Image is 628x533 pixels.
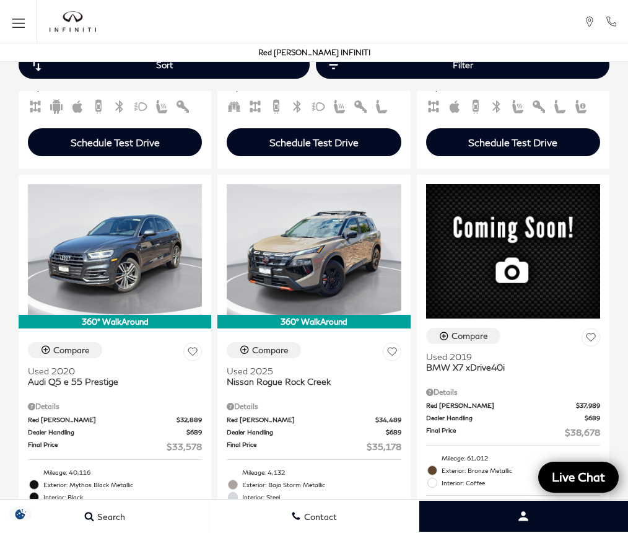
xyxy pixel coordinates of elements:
span: Heated Seats [510,100,525,110]
span: AWD [28,100,43,110]
button: Save Vehicle [383,342,401,365]
span: Fog Lights [311,100,326,110]
span: Interior: Black [43,491,202,503]
span: Red [PERSON_NAME] [28,415,177,425]
span: Keyless Entry [175,100,190,110]
div: Pricing Details - BMW X7 xDrive40i [426,387,600,398]
span: Fog Lights [133,100,148,110]
div: Pricing Details - Nissan Rogue Rock Creek [227,401,401,412]
span: Apple Car-Play [70,100,85,110]
span: Third Row Seats [227,100,242,110]
span: Leather Seats [374,100,389,110]
a: infiniti [50,11,96,32]
button: Compare Vehicle [28,342,102,358]
span: $35,178 [367,440,401,453]
span: Final Price [426,426,565,439]
a: Red [PERSON_NAME] INFINITI [258,48,370,57]
span: Search [94,511,125,522]
div: Schedule Test Drive [71,136,160,148]
a: Used 2020Audi Q5 e 55 Prestige [28,366,202,387]
section: Click to Open Cookie Consent Modal [6,508,35,521]
span: $34,489 [375,415,401,425]
span: Bluetooth [290,100,305,110]
span: Android Auto [49,100,64,110]
div: 360° WalkAround [217,315,410,328]
span: Red [PERSON_NAME] [426,401,576,410]
img: Opt-Out Icon [6,508,35,521]
img: INFINITI [50,11,96,32]
span: Backup Camera [468,100,483,110]
span: Bluetooth [489,100,504,110]
span: Interior: Coffee [442,477,600,489]
div: Schedule Test Drive - BMW 2 Series 228i xDrive [28,128,202,156]
span: Nissan Rogue Rock Creek [227,376,391,387]
span: Interior: Steel [242,491,401,503]
span: Keyless Entry [353,100,368,110]
li: Mileage: 61,012 [426,452,600,464]
span: Backup Camera [91,100,106,110]
span: Leather Seats [552,100,567,110]
button: Compare Vehicle [227,342,301,358]
span: AWD [426,100,441,110]
button: Save Vehicle [582,328,600,351]
div: Compare [451,330,488,341]
img: 2019 BMW X7 xDrive40i [426,184,600,319]
img: 2025 Nissan Rogue Rock Creek [227,184,401,315]
a: Final Price $33,578 [28,440,202,453]
div: Compare [252,345,289,356]
div: Schedule Test Drive [269,136,359,148]
span: Exterior: Baja Storm Metallic [242,478,401,491]
span: Audi Q5 e 55 Prestige [28,376,193,387]
div: 360° WalkAround [19,315,211,328]
span: $689 [186,428,202,437]
li: Mileage: 4,132 [227,466,401,478]
button: Sort [19,51,310,79]
a: Final Price $35,178 [227,440,401,453]
a: Dealer Handling $689 [28,428,202,437]
button: Save Vehicle [183,342,202,365]
div: Pricing Details - Audi Q5 e 55 Prestige [28,401,202,412]
span: Exterior: Mythos Black Metallic [43,478,202,491]
a: Dealer Handling $689 [227,428,401,437]
span: Backup Camera [269,100,284,110]
span: Dealer Handling [227,428,385,437]
img: 2020 Audi Q5 e 55 Prestige [28,184,202,315]
span: Final Price [28,440,167,453]
span: Dealer Handling [426,413,585,423]
span: Exterior: Bronze Metallic [442,464,600,477]
a: Final Price $38,678 [426,426,600,439]
span: Dealer Handling [28,428,186,437]
a: Live Chat [538,462,619,493]
div: Schedule Test Drive - Toyota Highlander Limited Platinum [227,128,401,156]
a: Used 2025Nissan Rogue Rock Creek [227,366,401,387]
span: Bluetooth [112,100,127,110]
span: Contact [301,511,337,522]
span: $38,678 [565,426,600,439]
span: Keyless Entry [531,100,546,110]
a: Red [PERSON_NAME] $32,889 [28,415,202,425]
a: Dealer Handling $689 [426,413,600,423]
span: Apple Car-Play [447,100,462,110]
a: Used 2019BMW X7 xDrive40i [426,351,600,372]
span: $689 [585,413,600,423]
span: Heated Seats [332,100,347,110]
div: Schedule Test Drive - Acura RDX Technology Package [426,128,600,156]
li: Mileage: 40,116 [28,466,202,478]
span: $33,578 [167,440,202,453]
span: Live Chat [546,469,611,485]
a: Red [PERSON_NAME] $34,489 [227,415,401,425]
span: $37,989 [576,401,600,410]
span: Final Price [227,440,366,453]
span: Used 2020 [28,366,193,376]
span: Red [PERSON_NAME] [227,415,375,425]
a: Red [PERSON_NAME] $37,989 [426,401,600,410]
span: $689 [386,428,401,437]
span: Memory Seats [573,100,588,110]
span: AWD [248,100,263,110]
span: Used 2025 [227,366,391,376]
span: BMW X7 xDrive40i [426,362,591,372]
div: Schedule Test Drive [468,136,557,148]
span: Used 2019 [426,351,591,362]
button: Filter [316,51,609,79]
button: You have opened user profile menu modal. [419,501,628,532]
